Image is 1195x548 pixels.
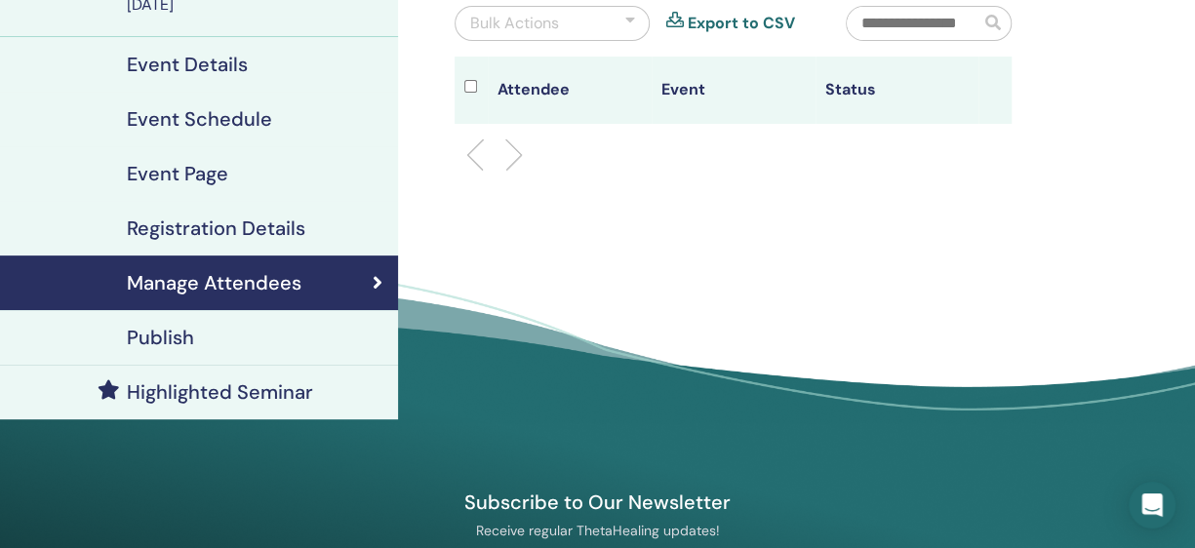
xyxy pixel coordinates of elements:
h4: Manage Attendees [127,271,301,294]
h4: Registration Details [127,216,305,240]
h4: Event Details [127,53,248,76]
p: Receive regular ThetaHealing updates! [373,522,823,539]
h4: Subscribe to Our Newsletter [373,489,823,515]
h4: Highlighted Seminar [127,380,313,404]
div: Bulk Actions [470,12,559,35]
h4: Event Schedule [127,107,272,131]
h4: Publish [127,326,194,349]
th: Status [816,57,979,124]
h4: Event Page [127,162,228,185]
th: Attendee [488,57,652,124]
th: Event [652,57,816,124]
div: Open Intercom Messenger [1129,482,1175,528]
a: Export to CSV [687,12,794,35]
